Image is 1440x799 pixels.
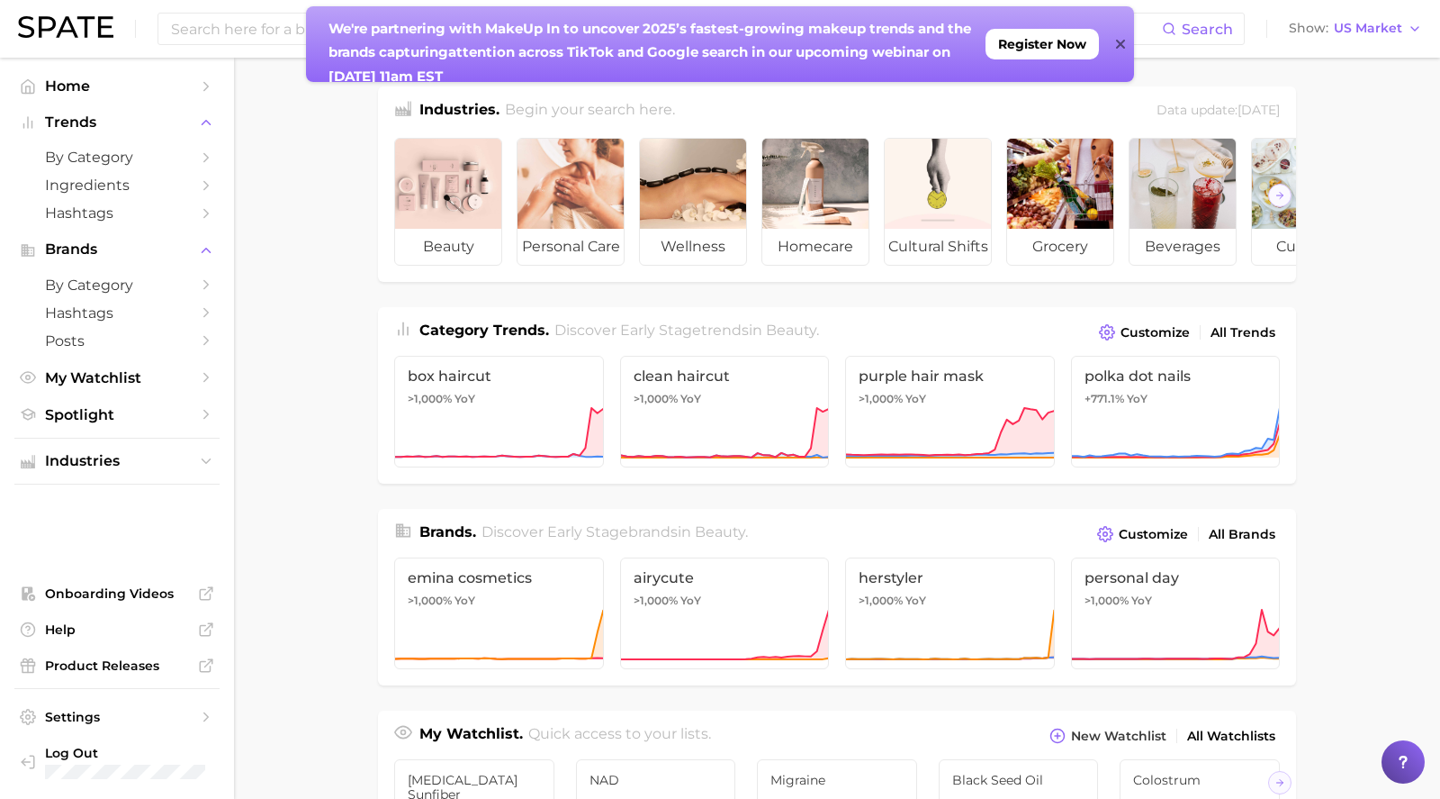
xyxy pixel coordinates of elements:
span: personal care [517,229,624,265]
span: migraine [770,773,904,787]
span: Discover Early Stage trends in . [554,322,819,339]
a: Product Releases [14,652,220,679]
span: Product Releases [45,658,189,674]
a: My Watchlist [14,364,220,392]
span: herstyler [859,569,1041,586]
a: Onboarding Videos [14,580,220,607]
a: Ingredients [14,171,220,199]
span: beauty [766,322,816,339]
span: US Market [1334,23,1402,33]
span: purple hair mask [859,368,1041,385]
span: Show [1289,23,1328,33]
span: colostrum [1133,773,1266,787]
span: >1,000% [1084,594,1129,607]
h2: Begin your search here. [505,99,675,123]
button: Trends [14,109,220,136]
a: polka dot nails+771.1% YoY [1071,356,1281,468]
span: >1,000% [634,392,678,405]
button: Industries [14,448,220,475]
span: YoY [905,392,926,406]
a: Spotlight [14,401,220,429]
span: Posts [45,332,189,350]
a: Settings [14,704,220,731]
a: by Category [14,271,220,299]
span: Discover Early Stage brands in . [481,523,748,540]
span: YoY [905,594,926,608]
span: beauty [695,523,745,540]
h1: My Watchlist. [419,723,523,749]
span: clean haircut [634,368,816,385]
a: emina cosmetics>1,000% YoY [394,558,604,669]
span: >1,000% [408,594,452,607]
span: wellness [640,229,746,265]
span: grocery [1007,229,1113,265]
span: Brands . [419,523,476,540]
span: Brands [45,241,189,258]
span: All Watchlists [1187,729,1275,744]
a: clean haircut>1,000% YoY [620,356,830,468]
button: Scroll Right [1268,184,1291,207]
h2: Quick access to your lists. [528,723,711,749]
button: Brands [14,236,220,263]
button: New Watchlist [1045,723,1171,749]
button: Scroll Right [1268,771,1291,794]
span: black seed oil [952,773,1085,787]
span: box haircut [408,368,590,385]
span: >1,000% [408,392,452,405]
span: YoY [1131,594,1152,608]
span: +771.1% [1084,392,1124,405]
span: Log Out [45,745,205,761]
a: All Brands [1204,522,1280,547]
a: personal care [517,138,625,266]
a: culinary [1251,138,1359,266]
span: >1,000% [859,392,903,405]
a: purple hair mask>1,000% YoY [845,356,1055,468]
span: YoY [454,392,475,406]
span: homecare [762,229,868,265]
span: YoY [680,392,701,406]
span: Hashtags [45,204,189,222]
a: airycute>1,000% YoY [620,558,830,669]
span: Customize [1119,527,1188,542]
span: by Category [45,277,189,294]
a: box haircut>1,000% YoY [394,356,604,468]
span: Spotlight [45,406,189,423]
div: Data update: [DATE] [1156,99,1280,123]
a: wellness [639,138,747,266]
a: Help [14,616,220,643]
span: >1,000% [634,594,678,607]
span: culinary [1252,229,1358,265]
span: All Trends [1210,325,1275,340]
button: Customize [1093,522,1192,547]
span: All Brands [1209,527,1275,542]
a: beverages [1129,138,1237,266]
a: homecare [761,138,869,266]
span: Onboarding Videos [45,586,189,602]
span: >1,000% [859,594,903,607]
span: YoY [680,594,701,608]
input: Search here for a brand, industry, or ingredient [169,14,1162,44]
a: by Category [14,143,220,171]
span: Help [45,622,189,638]
a: Hashtags [14,299,220,327]
span: My Watchlist [45,369,189,386]
span: beverages [1129,229,1236,265]
span: Hashtags [45,304,189,322]
span: personal day [1084,569,1267,586]
span: New Watchlist [1071,729,1166,744]
button: Customize [1094,320,1194,345]
a: Hashtags [14,199,220,227]
button: ShowUS Market [1284,17,1426,41]
span: Industries [45,453,189,469]
span: YoY [454,594,475,608]
span: by Category [45,149,189,166]
a: Posts [14,327,220,355]
span: cultural shifts [885,229,991,265]
span: emina cosmetics [408,569,590,586]
a: grocery [1006,138,1114,266]
span: beauty [395,229,501,265]
span: Settings [45,709,189,725]
span: NAD [589,773,723,787]
span: airycute [634,569,816,586]
img: SPATE [18,16,113,38]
